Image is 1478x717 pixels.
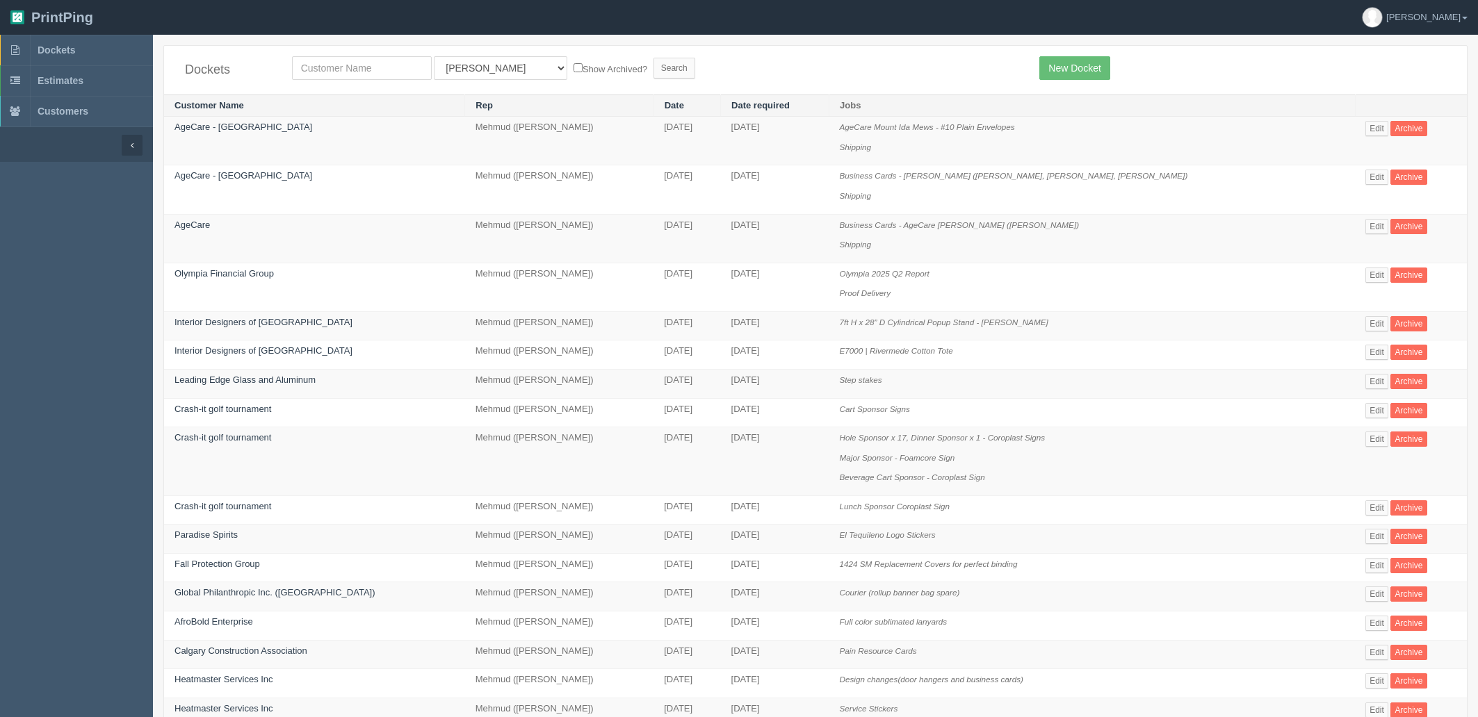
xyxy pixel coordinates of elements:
[840,318,1048,327] i: 7ft H x 28” D Cylindrical Popup Stand - [PERSON_NAME]
[653,611,720,641] td: [DATE]
[465,398,653,427] td: Mehmud ([PERSON_NAME])
[174,501,271,511] a: Crash-it golf tournament
[1365,345,1388,360] a: Edit
[653,582,720,611] td: [DATE]
[174,432,271,443] a: Crash-it golf tournament
[174,616,253,627] a: AfroBold Enterprise
[174,170,312,181] a: AgeCare - [GEOGRAPHIC_DATA]
[829,94,1356,117] th: Jobs
[721,640,829,669] td: [DATE]
[1390,403,1427,418] a: Archive
[840,453,955,462] i: Major Sponsor - Foamcore Sign
[840,122,1015,131] i: AgeCare Mount Ida Mews - #10 Plain Envelopes
[721,214,829,263] td: [DATE]
[174,404,271,414] a: Crash-it golf tournament
[174,345,352,356] a: Interior Designers of [GEOGRAPHIC_DATA]
[38,75,83,86] span: Estimates
[840,646,917,655] i: Pain Resource Cards
[721,117,829,165] td: [DATE]
[653,553,720,582] td: [DATE]
[1363,8,1382,27] img: avatar_default-7531ab5dedf162e01f1e0bb0964e6a185e93c5c22dfe317fb01d7f8cd2b1632c.jpg
[1390,673,1427,689] a: Archive
[465,263,653,311] td: Mehmud ([PERSON_NAME])
[174,703,273,714] a: Heatmaster Services Inc
[185,63,271,77] h4: Dockets
[840,617,948,626] i: Full color sublimated lanyards
[465,553,653,582] td: Mehmud ([PERSON_NAME])
[721,263,829,311] td: [DATE]
[721,553,829,582] td: [DATE]
[1390,500,1427,516] a: Archive
[653,369,720,398] td: [DATE]
[1365,645,1388,660] a: Edit
[465,214,653,263] td: Mehmud ([PERSON_NAME])
[840,191,872,200] i: Shipping
[1390,586,1427,602] a: Archive
[465,311,653,340] td: Mehmud ([PERSON_NAME])
[653,427,720,496] td: [DATE]
[721,669,829,698] td: [DATE]
[574,63,583,72] input: Show Archived?
[840,269,929,278] i: Olympia 2025 Q2 Report
[1390,121,1427,136] a: Archive
[476,100,493,110] a: Rep
[653,263,720,311] td: [DATE]
[1390,431,1427,447] a: Archive
[721,611,829,641] td: [DATE]
[721,311,829,340] td: [DATE]
[1039,56,1110,80] a: New Docket
[10,10,24,24] img: logo-3e63b451c926e2ac314895c53de4908e5d424f24456219fb08d385ab2e579770.png
[174,220,210,230] a: AgeCare
[840,346,953,355] i: E7000 | Rivermede Cotton Tote
[721,495,829,525] td: [DATE]
[1390,529,1427,544] a: Archive
[1365,219,1388,234] a: Edit
[653,340,720,370] td: [DATE]
[731,100,790,110] a: Date required
[465,582,653,611] td: Mehmud ([PERSON_NAME])
[174,559,260,569] a: Fall Protection Group
[1390,345,1427,360] a: Archive
[465,640,653,669] td: Mehmud ([PERSON_NAME])
[1365,170,1388,185] a: Edit
[653,495,720,525] td: [DATE]
[721,165,829,214] td: [DATE]
[721,582,829,611] td: [DATE]
[1365,529,1388,544] a: Edit
[465,369,653,398] td: Mehmud ([PERSON_NAME])
[1390,558,1427,573] a: Archive
[174,674,273,684] a: Heatmaster Services Inc
[1365,431,1388,447] a: Edit
[840,220,1079,229] i: Business Cards - AgeCare [PERSON_NAME] ([PERSON_NAME])
[840,559,1018,568] i: 1424 SM Replacement Covers for perfect binding
[1365,673,1388,689] a: Edit
[840,288,891,297] i: Proof Delivery
[1390,616,1427,631] a: Archive
[840,675,1023,684] i: Design changes(door hangers and business cards)
[1390,374,1427,389] a: Archive
[174,374,316,385] a: Leading Edge Glass and Aluminum
[1390,267,1427,283] a: Archive
[465,117,653,165] td: Mehmud ([PERSON_NAME])
[465,165,653,214] td: Mehmud ([PERSON_NAME])
[465,427,653,496] td: Mehmud ([PERSON_NAME])
[1365,500,1388,516] a: Edit
[174,100,244,110] a: Customer Name
[653,311,720,340] td: [DATE]
[174,645,307,656] a: Calgary Construction Association
[653,117,720,165] td: [DATE]
[1390,645,1427,660] a: Archive
[840,502,950,511] i: Lunch Sponsor Coroplast Sign
[653,165,720,214] td: [DATE]
[721,340,829,370] td: [DATE]
[653,214,720,263] td: [DATE]
[465,669,653,698] td: Mehmud ([PERSON_NAME])
[465,611,653,641] td: Mehmud ([PERSON_NAME])
[840,240,872,249] i: Shipping
[38,106,88,117] span: Customers
[1365,558,1388,573] a: Edit
[840,171,1188,180] i: Business Cards - [PERSON_NAME] ([PERSON_NAME], [PERSON_NAME], [PERSON_NAME])
[840,404,910,413] i: Cart Sponsor Signs
[174,587,375,597] a: Global Philanthropic Inc. ([GEOGRAPHIC_DATA])
[840,588,960,597] i: Courier (rollup banner bag spare)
